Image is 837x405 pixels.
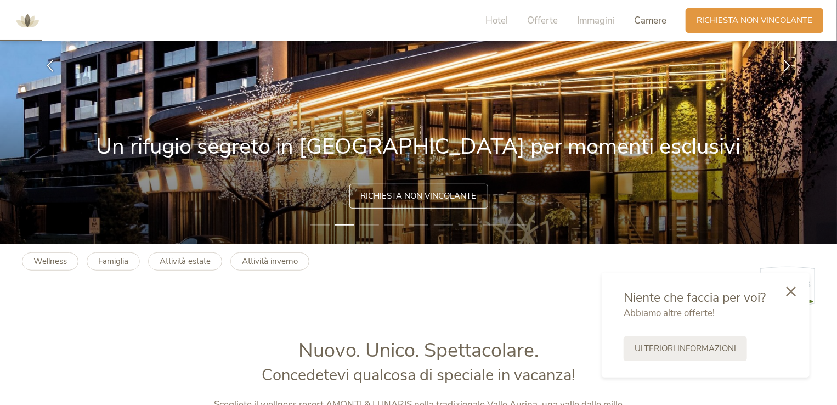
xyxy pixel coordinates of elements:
[230,252,309,271] a: Attività inverno
[298,337,539,364] span: Nuovo. Unico. Spettacolare.
[634,14,666,27] span: Camere
[160,256,211,267] b: Attività estate
[361,190,477,202] span: Richiesta non vincolante
[624,307,715,319] span: Abbiamo altre offerte!
[485,14,508,27] span: Hotel
[635,343,736,355] span: Ulteriori informazioni
[22,252,78,271] a: Wellness
[624,336,747,361] a: Ulteriori informazioni
[577,14,615,27] span: Immagini
[33,256,67,267] b: Wellness
[624,289,766,306] span: Niente che faccia per voi?
[697,15,812,26] span: Richiesta non vincolante
[262,364,575,386] span: Concedetevi qualcosa di speciale in vacanza!
[148,252,222,271] a: Attività estate
[98,256,128,267] b: Famiglia
[11,16,44,24] a: AMONTI & LUNARIS Wellnessresort
[87,252,140,271] a: Famiglia
[527,14,558,27] span: Offerte
[242,256,298,267] b: Attività inverno
[11,4,44,37] img: AMONTI & LUNARIS Wellnessresort
[760,266,815,310] img: Alto Adige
